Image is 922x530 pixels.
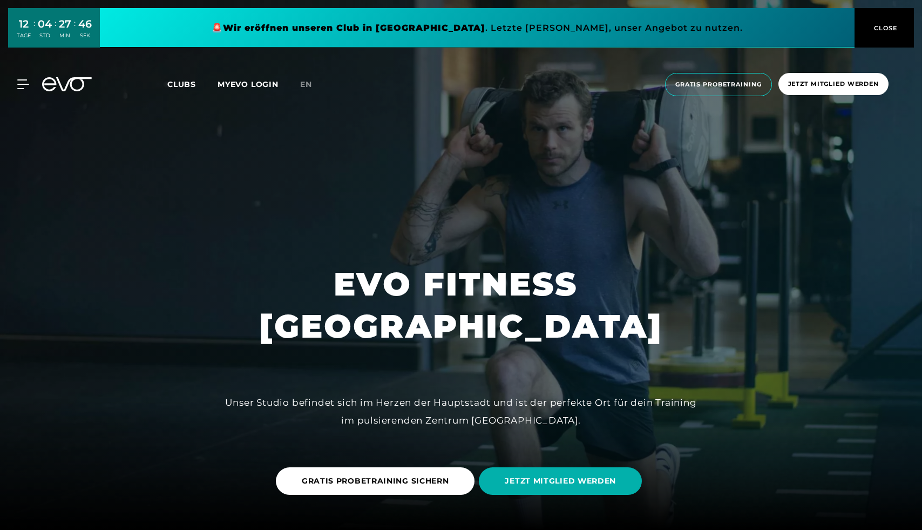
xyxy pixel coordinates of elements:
[74,17,76,46] div: :
[33,17,35,46] div: :
[167,79,218,89] a: Clubs
[479,459,646,503] a: JETZT MITGLIED WERDEN
[218,394,704,429] div: Unser Studio befindet sich im Herzen der Hauptstadt und ist der perfekte Ort für dein Training im...
[871,23,898,33] span: CLOSE
[78,32,92,39] div: SEK
[78,16,92,32] div: 46
[59,32,71,39] div: MIN
[59,16,71,32] div: 27
[276,459,479,503] a: GRATIS PROBETRAINING SICHERN
[855,8,914,48] button: CLOSE
[55,17,56,46] div: :
[218,79,279,89] a: MYEVO LOGIN
[788,79,879,89] span: Jetzt Mitglied werden
[38,32,52,39] div: STD
[300,79,312,89] span: en
[302,475,449,487] span: GRATIS PROBETRAINING SICHERN
[259,263,663,347] h1: EVO FITNESS [GEOGRAPHIC_DATA]
[675,80,762,89] span: Gratis Probetraining
[17,16,31,32] div: 12
[662,73,775,96] a: Gratis Probetraining
[775,73,892,96] a: Jetzt Mitglied werden
[17,32,31,39] div: TAGE
[38,16,52,32] div: 04
[167,79,196,89] span: Clubs
[300,78,325,91] a: en
[505,475,616,487] span: JETZT MITGLIED WERDEN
